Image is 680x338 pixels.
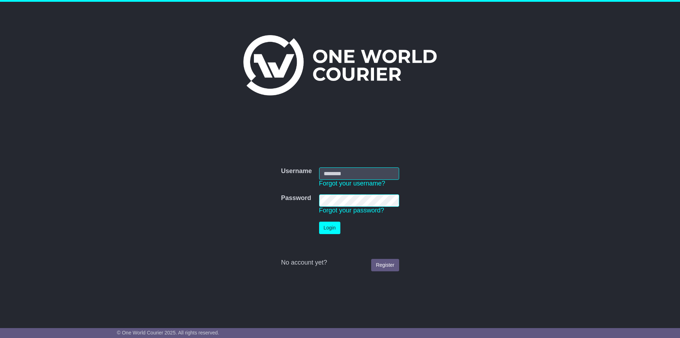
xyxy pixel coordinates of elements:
a: Forgot your password? [319,207,384,214]
a: Forgot your username? [319,180,385,187]
label: Password [281,194,311,202]
div: No account yet? [281,259,399,267]
span: © One World Courier 2025. All rights reserved. [117,330,219,336]
img: One World [243,35,437,95]
button: Login [319,222,340,234]
a: Register [371,259,399,271]
label: Username [281,167,312,175]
